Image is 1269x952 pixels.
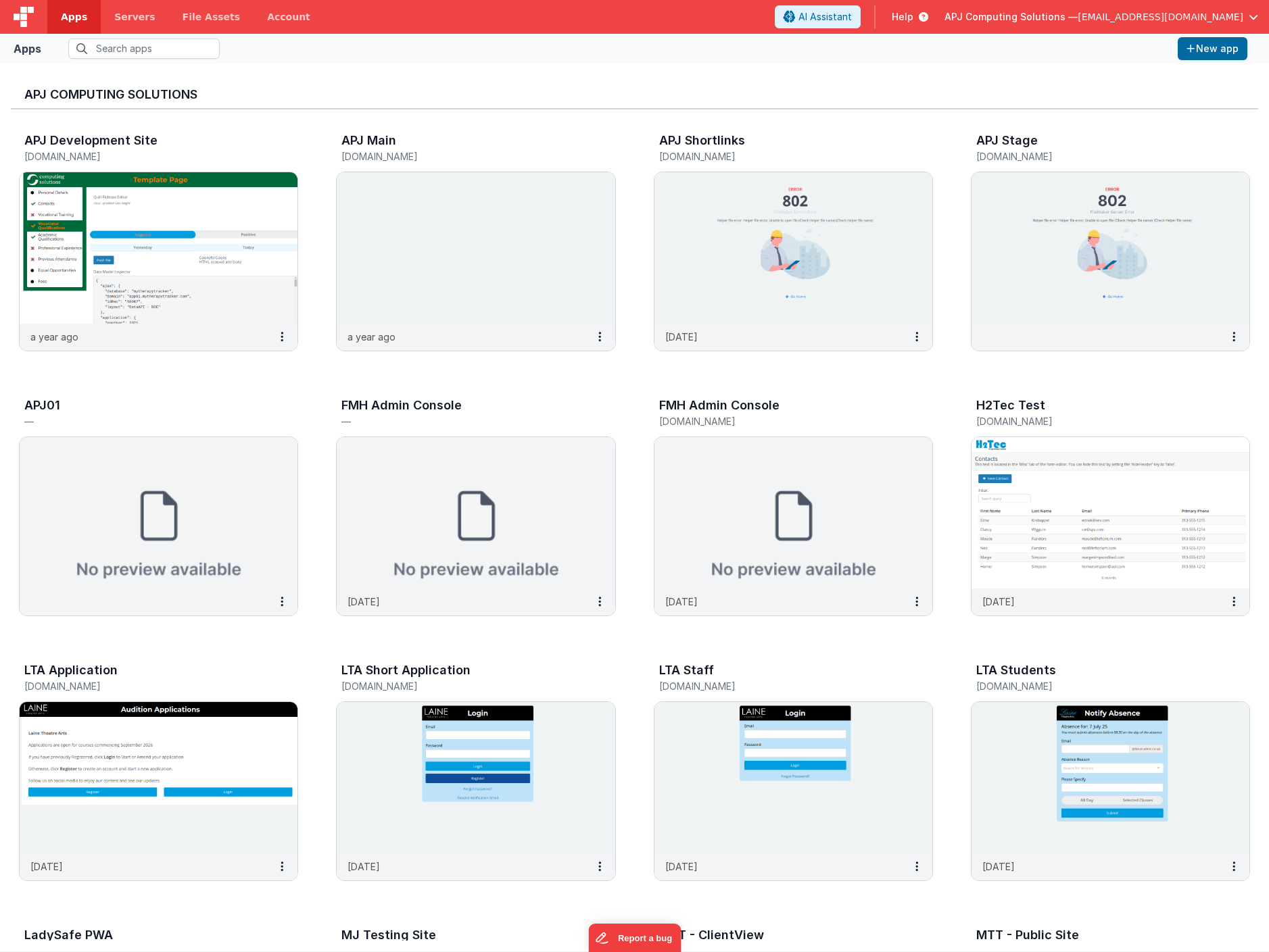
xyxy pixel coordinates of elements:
[659,663,714,677] h3: LTA Staff
[944,10,1078,24] span: APJ Computing Solutions —
[982,595,1015,609] p: [DATE]
[775,5,861,28] button: AI Assistant
[892,10,913,24] span: Help
[976,134,1038,147] h3: APJ Stage
[68,39,220,59] input: Search apps
[665,330,698,344] p: [DATE]
[183,10,241,24] span: File Assets
[30,859,63,874] p: [DATE]
[976,416,1216,426] h5: [DOMAIN_NAME]
[24,399,60,412] h3: APJ01
[348,859,380,874] p: [DATE]
[24,151,264,161] h5: [DOMAIN_NAME]
[348,330,396,344] p: a year ago
[659,928,764,942] h3: MTT - ClientView
[341,663,471,677] h3: LTA Short Application
[976,663,1056,677] h3: LTA Students
[1178,37,1247,60] button: New app
[976,681,1216,691] h5: [DOMAIN_NAME]
[30,330,78,344] p: a year ago
[341,681,581,691] h5: [DOMAIN_NAME]
[24,681,264,691] h5: [DOMAIN_NAME]
[24,928,113,942] h3: LadySafe PWA
[659,151,899,161] h5: [DOMAIN_NAME]
[944,10,1258,24] button: APJ Computing Solutions — [EMAIL_ADDRESS][DOMAIN_NAME]
[24,134,158,147] h3: APJ Development Site
[659,399,780,412] h3: FMH Admin Console
[659,134,745,147] h3: APJ Shortlinks
[798,10,852,24] span: AI Assistant
[665,859,698,874] p: [DATE]
[341,134,396,147] h3: APJ Main
[976,399,1045,412] h3: H2Tec Test
[24,88,1245,101] h3: APJ Computing Solutions
[588,924,681,952] iframe: Marker.io feedback button
[341,928,436,942] h3: MJ Testing Site
[976,928,1079,942] h3: MTT - Public Site
[659,681,899,691] h5: [DOMAIN_NAME]
[341,416,581,426] h5: —
[341,399,462,412] h3: FMH Admin Console
[348,595,380,609] p: [DATE]
[14,41,41,57] div: Apps
[659,416,899,426] h5: [DOMAIN_NAME]
[341,151,581,161] h5: [DOMAIN_NAME]
[665,595,698,609] p: [DATE]
[976,151,1216,161] h5: [DOMAIN_NAME]
[1078,10,1243,24] span: [EMAIL_ADDRESS][DOMAIN_NAME]
[24,416,264,426] h5: —
[24,663,118,677] h3: LTA Application
[114,10,155,24] span: Servers
[982,859,1015,874] p: [DATE]
[61,10,87,24] span: Apps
